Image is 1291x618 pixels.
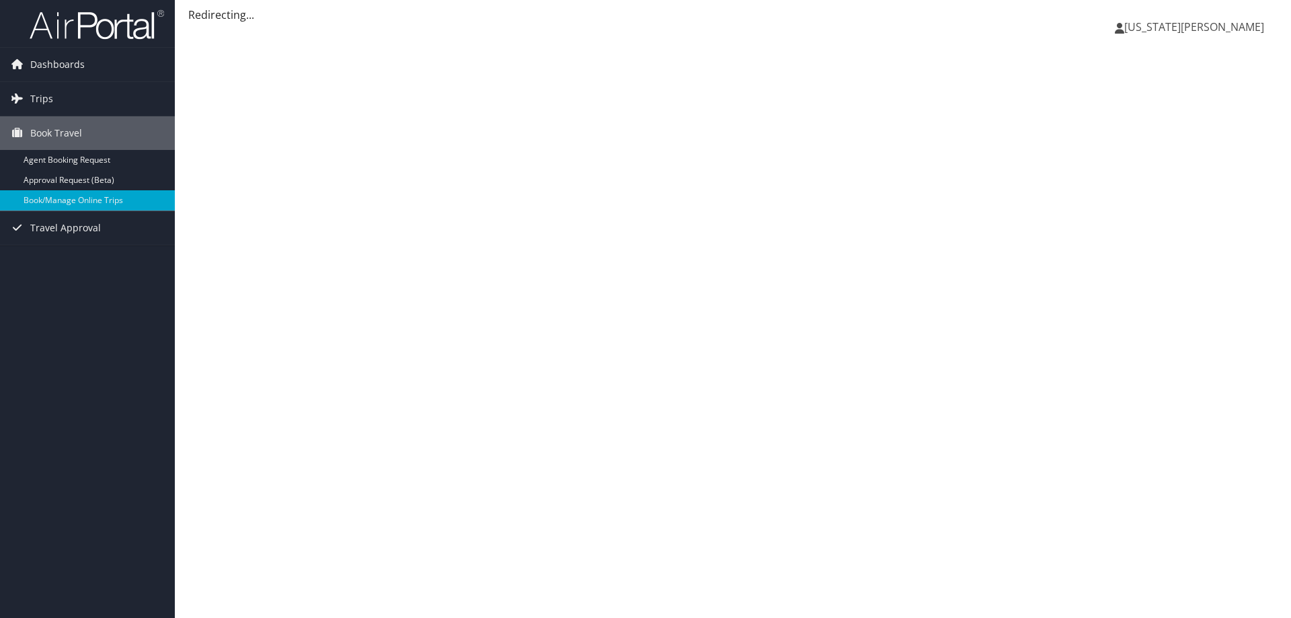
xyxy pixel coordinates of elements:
[30,82,53,116] span: Trips
[1124,20,1264,34] span: [US_STATE][PERSON_NAME]
[30,9,164,40] img: airportal-logo.png
[30,116,82,150] span: Book Travel
[30,211,101,245] span: Travel Approval
[30,48,85,81] span: Dashboards
[188,7,1278,23] div: Redirecting...
[1115,7,1278,47] a: [US_STATE][PERSON_NAME]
